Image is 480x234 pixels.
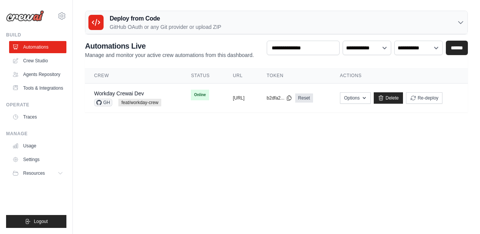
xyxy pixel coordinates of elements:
th: Actions [331,68,468,84]
span: GH [94,99,112,106]
button: b2dfa2... [267,95,292,101]
a: Reset [295,93,313,103]
span: Resources [23,170,45,176]
button: Logout [6,215,66,228]
a: Workday Crewai Dev [94,90,144,96]
th: URL [224,68,258,84]
button: Options [340,92,371,104]
div: Manage [6,131,66,137]
img: Logo [6,10,44,22]
a: Crew Studio [9,55,66,67]
a: Settings [9,153,66,166]
div: Build [6,32,66,38]
p: GitHub OAuth or any Git provider or upload ZIP [110,23,221,31]
th: Status [182,68,223,84]
span: Logout [34,218,48,225]
span: feat/workday-crew [118,99,161,106]
a: Tools & Integrations [9,82,66,94]
button: Resources [9,167,66,179]
h2: Automations Live [85,41,254,51]
th: Crew [85,68,182,84]
a: Agents Repository [9,68,66,81]
h3: Deploy from Code [110,14,221,23]
button: Re-deploy [406,92,443,104]
a: Automations [9,41,66,53]
th: Token [258,68,331,84]
a: Traces [9,111,66,123]
p: Manage and monitor your active crew automations from this dashboard. [85,51,254,59]
a: Usage [9,140,66,152]
span: Online [191,90,209,100]
div: Operate [6,102,66,108]
a: Delete [374,92,403,104]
